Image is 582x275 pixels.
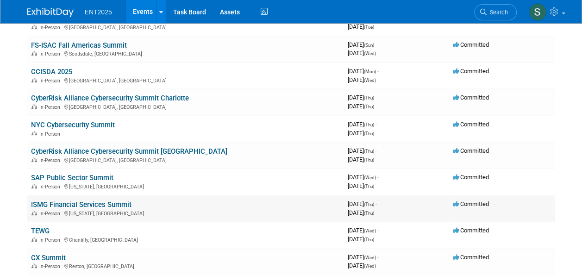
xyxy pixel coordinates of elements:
[39,184,63,190] span: In-Person
[31,209,340,217] div: [US_STATE], [GEOGRAPHIC_DATA]
[31,121,115,129] a: NYC Cybersecurity Summit
[39,131,63,137] span: In-Person
[31,68,72,76] a: CCISDA 2025
[364,157,374,162] span: (Thu)
[529,3,546,21] img: Stephanie Silva
[39,263,63,269] span: In-Person
[453,174,489,181] span: Committed
[364,202,374,207] span: (Thu)
[487,9,508,16] span: Search
[31,236,340,243] div: Chantilly, [GEOGRAPHIC_DATA]
[31,237,37,242] img: In-Person Event
[27,8,74,17] img: ExhibitDay
[39,25,63,31] span: In-Person
[364,51,376,56] span: (Wed)
[364,228,376,233] span: (Wed)
[453,68,489,75] span: Committed
[348,200,377,207] span: [DATE]
[364,237,374,242] span: (Thu)
[31,51,37,56] img: In-Person Event
[375,121,377,128] span: -
[453,147,489,154] span: Committed
[348,94,377,101] span: [DATE]
[364,211,374,216] span: (Thu)
[348,76,376,83] span: [DATE]
[31,103,340,110] div: [GEOGRAPHIC_DATA], [GEOGRAPHIC_DATA]
[453,200,489,207] span: Committed
[364,131,374,136] span: (Thu)
[364,175,376,180] span: (Wed)
[453,227,489,234] span: Committed
[31,200,131,209] a: ISMG Financial Services Summit
[31,25,37,29] img: In-Person Event
[31,94,189,102] a: CyberRisk Alliance Cybersecurity Summit Charlotte
[39,157,63,163] span: In-Person
[31,131,37,136] img: In-Person Event
[348,227,379,234] span: [DATE]
[348,262,376,269] span: [DATE]
[364,43,374,48] span: (Sun)
[375,41,377,48] span: -
[375,147,377,154] span: -
[348,23,374,30] span: [DATE]
[364,78,376,83] span: (Wed)
[377,254,379,261] span: -
[364,149,374,154] span: (Thu)
[31,254,66,262] a: CX Summit
[85,8,112,16] span: ENT2025
[39,51,63,57] span: In-Person
[364,69,376,74] span: (Mon)
[31,78,37,82] img: In-Person Event
[31,174,113,182] a: SAP Public Sector Summit
[31,156,340,163] div: [GEOGRAPHIC_DATA], [GEOGRAPHIC_DATA]
[31,104,37,109] img: In-Person Event
[364,263,376,269] span: (Wed)
[31,262,340,269] div: Reston, [GEOGRAPHIC_DATA]
[348,103,374,110] span: [DATE]
[453,254,489,261] span: Committed
[31,23,340,31] div: [GEOGRAPHIC_DATA], [GEOGRAPHIC_DATA]
[377,174,379,181] span: -
[375,94,377,101] span: -
[348,254,379,261] span: [DATE]
[31,50,340,57] div: Scottsdale, [GEOGRAPHIC_DATA]
[453,41,489,48] span: Committed
[31,182,340,190] div: [US_STATE], [GEOGRAPHIC_DATA]
[348,41,377,48] span: [DATE]
[39,78,63,84] span: In-Person
[348,156,374,163] span: [DATE]
[31,157,37,162] img: In-Person Event
[364,255,376,260] span: (Wed)
[377,227,379,234] span: -
[31,76,340,84] div: [GEOGRAPHIC_DATA], [GEOGRAPHIC_DATA]
[453,121,489,128] span: Committed
[39,104,63,110] span: In-Person
[31,227,50,235] a: TEWG
[364,122,374,127] span: (Thu)
[364,95,374,100] span: (Thu)
[348,130,374,137] span: [DATE]
[348,182,374,189] span: [DATE]
[474,4,517,20] a: Search
[348,236,374,243] span: [DATE]
[348,121,377,128] span: [DATE]
[348,209,374,216] span: [DATE]
[39,237,63,243] span: In-Person
[31,211,37,215] img: In-Person Event
[364,184,374,189] span: (Thu)
[31,184,37,188] img: In-Person Event
[31,263,37,268] img: In-Person Event
[364,25,374,30] span: (Tue)
[31,41,127,50] a: FS-ISAC Fall Americas Summit
[375,200,377,207] span: -
[348,147,377,154] span: [DATE]
[348,68,379,75] span: [DATE]
[364,104,374,109] span: (Thu)
[39,211,63,217] span: In-Person
[348,50,376,56] span: [DATE]
[348,174,379,181] span: [DATE]
[31,147,227,156] a: CyberRisk Alliance Cybersecurity Summit [GEOGRAPHIC_DATA]
[377,68,379,75] span: -
[453,94,489,101] span: Committed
